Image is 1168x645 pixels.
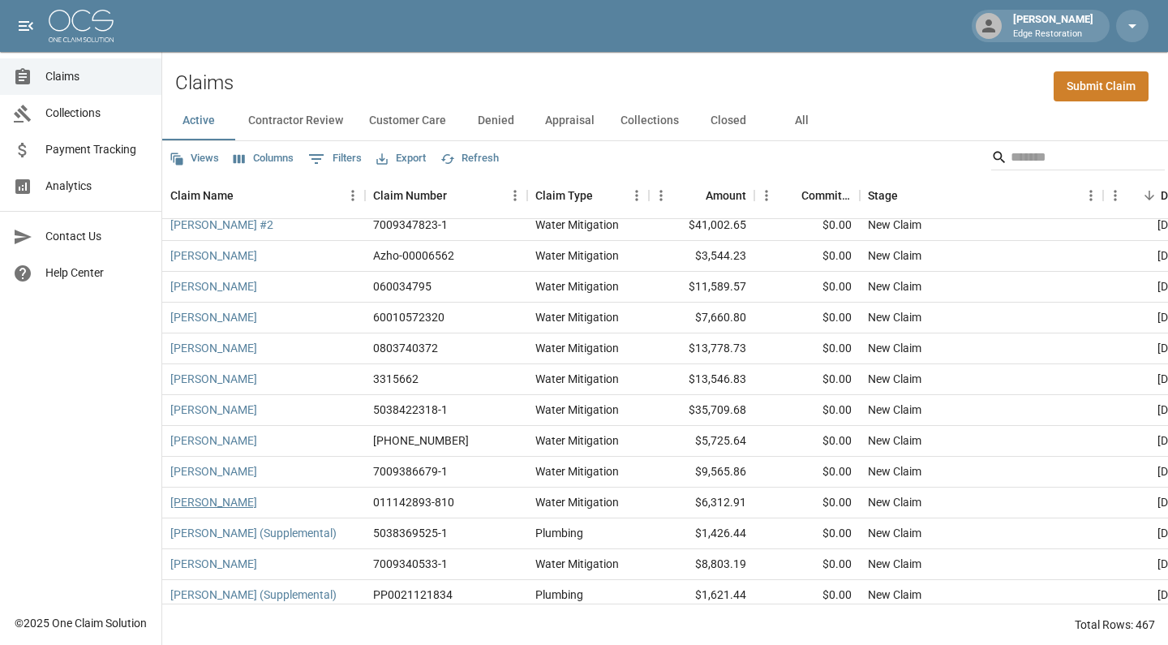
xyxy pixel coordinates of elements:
div: 7009347823-1 [373,217,448,233]
span: Help Center [45,264,148,282]
button: Menu [625,183,649,208]
a: [PERSON_NAME] [170,494,257,510]
div: Water Mitigation [535,340,619,356]
div: Water Mitigation [535,402,619,418]
button: Menu [649,183,673,208]
div: New Claim [868,525,921,541]
div: Plumbing [535,587,583,603]
div: dynamic tabs [162,101,1168,140]
button: Menu [1079,183,1103,208]
a: [PERSON_NAME] [170,247,257,264]
div: New Claim [868,247,921,264]
div: $41,002.65 [649,210,754,241]
div: New Claim [868,494,921,510]
div: Claim Name [170,173,234,218]
div: Stage [868,173,898,218]
div: 5038422318-1 [373,402,448,418]
div: Stage [860,173,1103,218]
div: New Claim [868,371,921,387]
div: $0.00 [754,426,860,457]
div: $11,589.57 [649,272,754,303]
div: $0.00 [754,457,860,488]
div: Claim Name [162,173,365,218]
button: Sort [447,184,470,207]
a: [PERSON_NAME] [170,432,257,449]
h2: Claims [175,71,234,95]
button: Sort [779,184,801,207]
div: Water Mitigation [535,463,619,479]
button: Sort [1138,184,1161,207]
div: New Claim [868,587,921,603]
span: Payment Tracking [45,141,148,158]
div: Committed Amount [754,173,860,218]
div: $13,546.83 [649,364,754,395]
div: $0.00 [754,518,860,549]
div: Water Mitigation [535,371,619,387]
div: $0.00 [754,580,860,611]
a: [PERSON_NAME] [170,340,257,356]
a: [PERSON_NAME] [170,278,257,295]
div: New Claim [868,217,921,233]
span: Claims [45,68,148,85]
div: 300-0546577-2025 [373,432,469,449]
button: Contractor Review [235,101,356,140]
div: Water Mitigation [535,556,619,572]
button: Refresh [436,146,503,171]
button: Collections [608,101,692,140]
div: New Claim [868,309,921,325]
div: PP0021121834 [373,587,453,603]
button: Sort [234,184,256,207]
div: Water Mitigation [535,494,619,510]
div: 3315662 [373,371,419,387]
div: © 2025 One Claim Solution [15,615,147,631]
div: $1,426.44 [649,518,754,549]
div: Claim Number [365,173,527,218]
button: Sort [593,184,616,207]
button: Select columns [230,146,298,171]
div: Claim Type [535,173,593,218]
div: $35,709.68 [649,395,754,426]
img: ocs-logo-white-transparent.png [49,10,114,42]
button: Sort [683,184,706,207]
div: Azho-00006562 [373,247,454,264]
a: [PERSON_NAME] #2 [170,217,273,233]
button: Active [162,101,235,140]
div: New Claim [868,278,921,295]
div: $5,725.64 [649,426,754,457]
div: New Claim [868,432,921,449]
div: $0.00 [754,333,860,364]
button: Customer Care [356,101,459,140]
a: [PERSON_NAME] [170,371,257,387]
a: [PERSON_NAME] [170,309,257,325]
div: 011142893-810 [373,494,454,510]
div: 60010572320 [373,309,444,325]
div: $13,778.73 [649,333,754,364]
div: $0.00 [754,549,860,580]
div: Amount [649,173,754,218]
button: Views [165,146,223,171]
button: Menu [754,183,779,208]
div: $7,660.80 [649,303,754,333]
button: Show filters [304,146,366,172]
div: $3,544.23 [649,241,754,272]
div: New Claim [868,463,921,479]
div: Water Mitigation [535,278,619,295]
div: $0.00 [754,210,860,241]
div: 5038369525-1 [373,525,448,541]
div: $9,565.86 [649,457,754,488]
button: Sort [898,184,921,207]
div: $0.00 [754,395,860,426]
button: Menu [341,183,365,208]
button: Menu [1103,183,1127,208]
div: New Claim [868,556,921,572]
p: Edge Restoration [1013,28,1093,41]
div: 7009386679-1 [373,463,448,479]
div: Amount [706,173,746,218]
a: Submit Claim [1054,71,1149,101]
div: New Claim [868,402,921,418]
div: 060034795 [373,278,432,295]
button: open drawer [10,10,42,42]
span: Contact Us [45,228,148,245]
div: Water Mitigation [535,309,619,325]
div: Committed Amount [801,173,852,218]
